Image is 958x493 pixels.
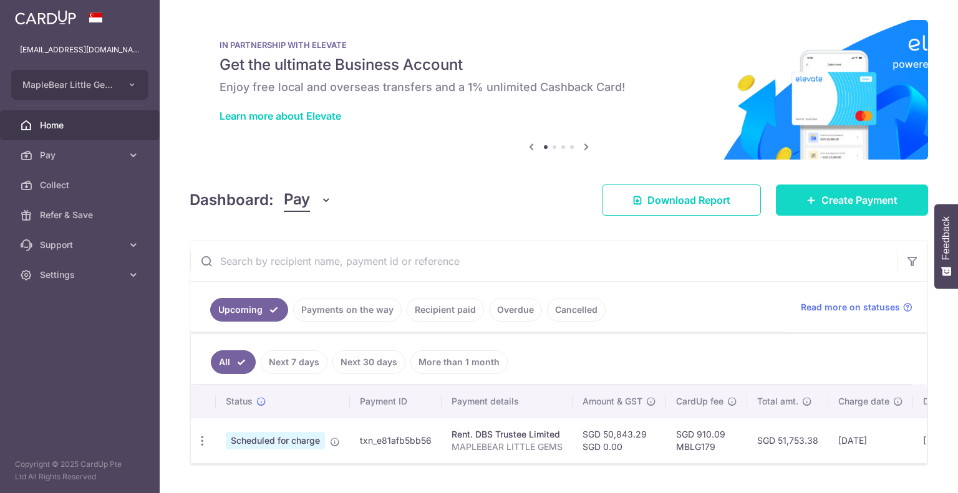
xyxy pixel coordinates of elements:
a: Next 7 days [261,350,327,374]
img: CardUp [15,10,76,25]
span: Settings [40,269,122,281]
span: Support [40,239,122,251]
a: Learn more about Elevate [220,110,341,122]
a: Cancelled [547,298,606,322]
span: Feedback [941,216,952,260]
button: Pay [284,188,332,212]
img: Renovation banner [190,20,928,160]
span: Status [226,395,253,408]
td: SGD 51,753.38 [747,418,828,463]
span: Home [40,119,122,132]
h4: Dashboard: [190,189,274,211]
p: [EMAIL_ADDRESS][DOMAIN_NAME] [20,44,140,56]
p: MAPLEBEAR LITTLE GEMS [452,441,563,453]
th: Payment ID [350,385,442,418]
span: Create Payment [821,193,898,208]
a: Payments on the way [293,298,402,322]
a: Create Payment [776,184,928,216]
td: txn_e81afb5bb56 [350,418,442,463]
span: Pay [284,188,310,212]
span: Scheduled for charge [226,432,325,449]
input: Search by recipient name, payment id or reference [190,241,898,281]
div: Rent. DBS Trustee Limited [452,428,563,441]
span: CardUp fee [676,395,723,408]
a: Recipient paid [407,298,484,322]
a: All [211,350,256,374]
a: More than 1 month [410,350,508,374]
span: Refer & Save [40,209,122,221]
td: SGD 910.09 MBLG179 [666,418,747,463]
a: Overdue [489,298,542,322]
span: Help [28,9,54,20]
a: Upcoming [210,298,288,322]
span: Amount & GST [583,395,642,408]
td: SGD 50,843.29 SGD 0.00 [573,418,666,463]
a: Next 30 days [332,350,405,374]
span: Read more on statuses [801,301,900,314]
th: Payment details [442,385,573,418]
span: Pay [40,149,122,161]
span: Collect [40,179,122,191]
span: MapleBear Little Gems Pte Ltd [22,79,115,91]
span: Download Report [647,193,730,208]
p: IN PARTNERSHIP WITH ELEVATE [220,40,898,50]
td: [DATE] [828,418,913,463]
h5: Get the ultimate Business Account [220,55,898,75]
span: Charge date [838,395,889,408]
button: MapleBear Little Gems Pte Ltd [11,70,148,100]
button: Feedback - Show survey [934,204,958,289]
a: Download Report [602,184,761,216]
a: Read more on statuses [801,301,912,314]
span: Total amt. [757,395,798,408]
h6: Enjoy free local and overseas transfers and a 1% unlimited Cashback Card! [220,80,898,95]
